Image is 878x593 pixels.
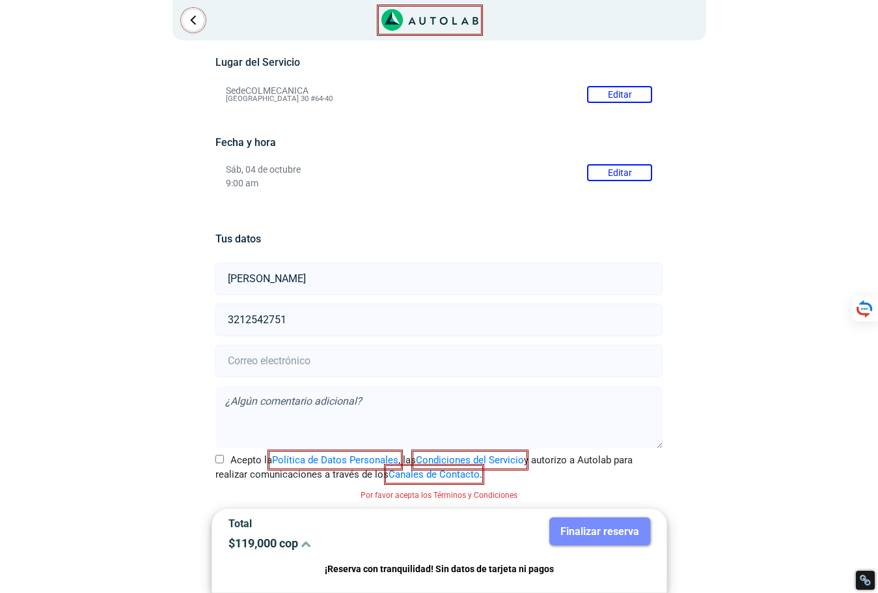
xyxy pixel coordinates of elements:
a: Ir al paso anterior [183,10,204,31]
p: ¡Reserva con tranquilidad! Sin datos de tarjeta ni pagos [228,562,650,577]
p: 9:00 am [226,178,652,189]
h5: Fecha y hora [215,136,663,149]
input: Correo electrónico [215,345,663,377]
button: Editar [587,164,652,181]
input: Nombre y apellido [215,263,663,295]
h5: Lugar del Servicio [215,56,663,68]
h5: Tus datos [215,233,663,245]
input: Acepto laPolítica de Datos Personales, lasCondiciones del Servicioy autorizo a Autolab para reali... [215,455,224,463]
button: Finalizar reserva [549,517,650,545]
a: Link al sitio de autolab [381,13,478,25]
a: Política de Datos Personales [272,454,398,466]
p: Sáb, 04 de octubre [226,164,652,175]
input: Celular [215,304,663,336]
a: Condiciones del Servicio [416,454,524,466]
a: Canales de Contacto [389,469,480,480]
div: Restore Info Box &#10;&#10;NoFollow Info:&#10; META-Robots NoFollow: &#09;false&#10; META-Robots ... [859,574,871,586]
label: Acepto la , las y autorizo a Autolab para realizar comunicaciones a través de los . [215,453,663,482]
p: $ 119,000 cop [228,536,430,550]
p: Total [228,517,430,530]
small: Por favor acepta los Términos y Condiciones [361,491,517,500]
